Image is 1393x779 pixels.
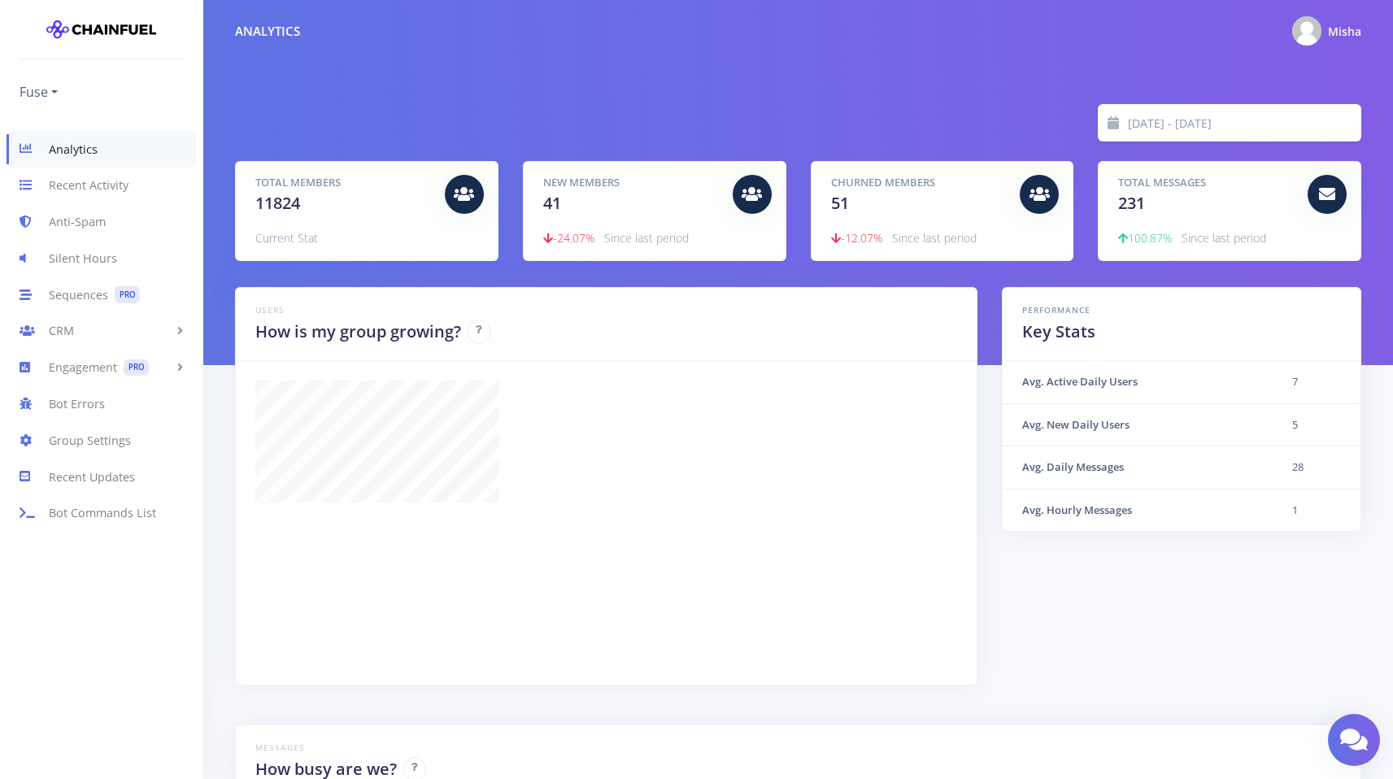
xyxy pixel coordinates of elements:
span: PRO [115,286,140,303]
a: Fuse [20,79,58,105]
h5: Churned Members [831,175,1008,191]
span: 11824 [255,192,300,214]
span: Since last period [892,230,977,246]
span: Since last period [604,230,689,246]
a: Analytics [7,131,196,168]
h5: Total Members [255,175,433,191]
div: Analytics [235,22,300,41]
span: The Dashboard displays only data collected after the bot was added to your group. [468,320,490,344]
td: 28 [1273,446,1360,490]
td: 1 [1273,489,1360,531]
td: 7 [1273,361,1360,403]
h5: Total Messages [1118,175,1295,191]
span: 231 [1118,192,1145,214]
a: @mishadub95 Photo Misha [1279,13,1361,49]
img: @mishadub95 Photo [1292,16,1321,46]
h6: Users [255,304,957,316]
th: Avg. Daily Messages [1003,446,1272,490]
span: -12.07% [831,230,882,246]
th: Avg. Active Daily Users [1003,361,1272,403]
span: -24.07% [543,230,594,246]
span: 41 [543,192,561,214]
td: 5 [1273,403,1360,446]
span: Current Stat [255,230,318,246]
h5: New Members [543,175,720,191]
th: Avg. Hourly Messages [1003,489,1272,531]
th: Avg. New Daily Users [1003,403,1272,446]
span: 100.87% [1118,230,1172,246]
span: Since last period [1182,230,1266,246]
h6: Performance [1022,304,1341,316]
span: 51 [831,192,849,214]
img: chainfuel-logo [46,13,156,46]
span: Misha [1328,24,1361,39]
span: PRO [124,359,149,376]
h2: Key Stats [1022,320,1341,344]
h6: Messages [255,742,1341,754]
h2: How is my group growing? [255,320,461,344]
